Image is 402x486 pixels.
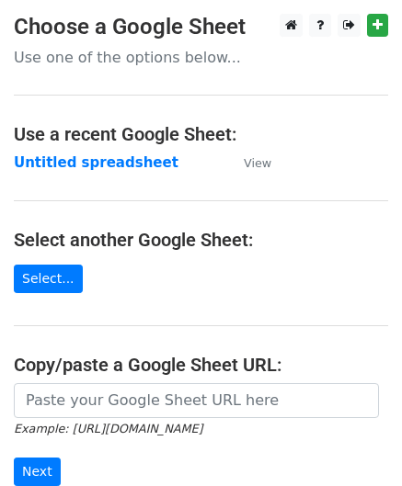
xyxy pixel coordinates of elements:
h3: Choose a Google Sheet [14,14,388,40]
a: Untitled spreadsheet [14,154,178,171]
a: View [225,154,271,171]
h4: Use a recent Google Sheet: [14,123,388,145]
small: Example: [URL][DOMAIN_NAME] [14,422,202,435]
input: Paste your Google Sheet URL here [14,383,379,418]
h4: Select another Google Sheet: [14,229,388,251]
small: View [244,156,271,170]
h4: Copy/paste a Google Sheet URL: [14,354,388,376]
input: Next [14,458,61,486]
a: Select... [14,265,83,293]
p: Use one of the options below... [14,48,388,67]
